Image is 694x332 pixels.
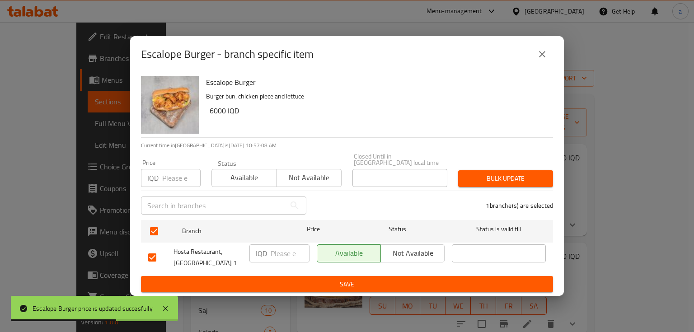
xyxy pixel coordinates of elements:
h2: Escalope Burger - branch specific item [141,47,314,61]
span: Status is valid till [452,224,546,235]
p: 1 branche(s) are selected [486,201,553,210]
span: Bulk update [465,173,546,184]
input: Search in branches [141,196,286,215]
span: Hosta Restaurant, [GEOGRAPHIC_DATA] 1 [173,246,242,269]
span: Not available [280,171,338,184]
span: Not available [385,247,441,260]
img: Escalope Burger [141,76,199,134]
span: Available [216,171,273,184]
span: Price [283,224,343,235]
p: IQD [147,173,159,183]
p: Current time in [GEOGRAPHIC_DATA] is [DATE] 10:57:08 AM [141,141,553,150]
span: Save [148,279,546,290]
button: close [531,43,553,65]
p: IQD [256,248,267,259]
input: Please enter price [162,169,201,187]
h6: 6000 IQD [210,104,546,117]
span: Status [351,224,445,235]
button: Bulk update [458,170,553,187]
input: Please enter price [271,244,309,262]
button: Save [141,276,553,293]
button: Not available [380,244,445,262]
button: Available [317,244,381,262]
span: Branch [182,225,276,237]
span: Available [321,247,377,260]
button: Available [211,169,277,187]
h6: Escalope Burger [206,76,546,89]
p: Burger bun, chicken piece and lettuce [206,91,546,102]
div: Escalope Burger price is updated succesfully [33,304,153,313]
button: Not available [276,169,341,187]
